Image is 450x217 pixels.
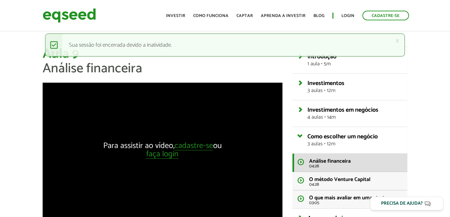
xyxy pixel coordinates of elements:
[307,141,402,147] span: 3 aulas • 12m
[395,37,399,44] a: ×
[309,157,351,166] span: Análise financeira
[193,14,228,18] a: Como funciona
[307,132,378,142] span: Como escolher um negócio
[146,150,179,159] a: faça login
[166,14,185,18] a: Investir
[309,175,370,184] span: O método Venture Capital
[313,14,324,18] a: Blog
[307,107,402,120] a: Investimentos em negócios4 aulas • 14m
[307,78,344,88] span: Investimentos
[292,172,407,190] a: O método Venture Capital 04:28
[307,54,402,67] a: Introdução1 aula • 5m
[261,14,305,18] a: Aprenda a investir
[236,14,253,18] a: Captar
[362,11,409,20] a: Cadastre-se
[43,7,96,24] img: EqSeed
[292,190,407,208] a: O que mais avaliar em uma startup 03:05
[307,105,378,115] span: Investimentos em negócios
[307,134,402,147] a: Como escolher um negócio3 aulas • 12m
[309,164,402,168] span: 04:28
[43,43,79,65] span: Aula 9
[307,80,402,93] a: Investimentos3 aulas • 12m
[309,193,391,202] span: O que mais avaliar em uma startup
[341,14,354,18] a: Login
[309,182,402,187] span: 04:28
[292,154,407,172] a: Análise financeira 04:28
[307,61,402,67] span: 1 aula • 5m
[45,33,405,57] div: Sua sessão foi encerrada devido a inatividade.
[309,201,402,205] span: 03:05
[43,58,142,80] span: Análise financeira
[307,115,402,120] span: 4 aulas • 14m
[175,142,213,150] a: cadastre-se
[307,88,402,93] span: 3 aulas • 12m
[103,142,223,159] div: Para assistir ao vídeo, ou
